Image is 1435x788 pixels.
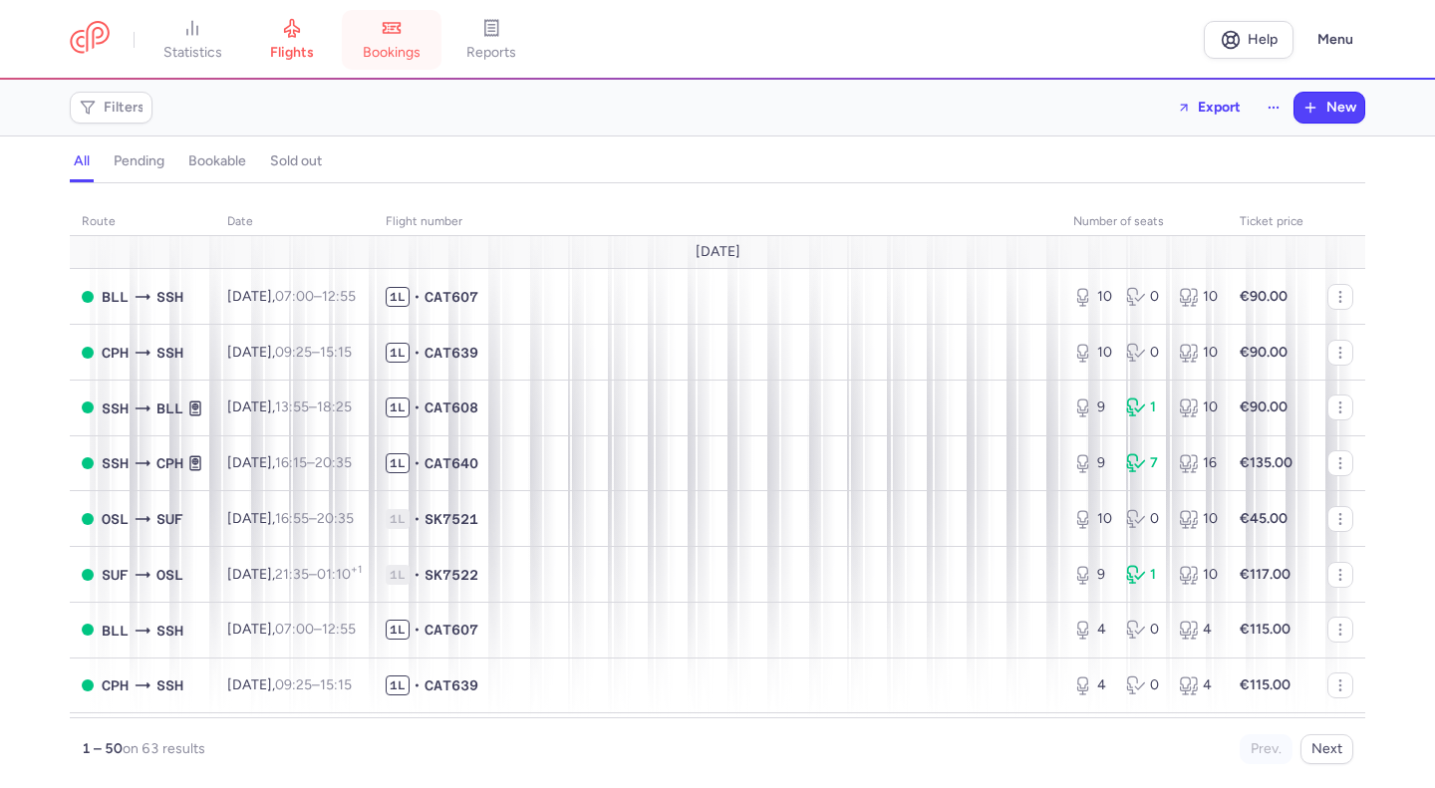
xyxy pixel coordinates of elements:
time: 07:00 [275,288,314,305]
span: [DATE], [227,566,362,583]
h4: sold out [270,152,322,170]
span: flights [270,44,314,62]
span: 1L [386,675,410,695]
span: 1L [386,565,410,585]
span: OSL [156,564,183,586]
span: • [414,620,421,640]
button: Export [1164,92,1254,124]
a: CitizenPlane red outlined logo [70,21,110,58]
th: number of seats [1061,207,1228,237]
span: CAT607 [425,287,478,307]
div: 10 [1073,509,1110,529]
span: SSH [156,620,183,642]
div: 10 [1179,343,1216,363]
span: CPH [156,452,183,474]
a: Help [1204,21,1293,59]
div: 0 [1126,675,1163,695]
th: route [70,207,215,237]
div: 10 [1073,287,1110,307]
span: Filters [104,100,144,116]
span: – [275,510,354,527]
th: Flight number [374,207,1061,237]
a: statistics [143,18,242,62]
strong: 1 – 50 [82,740,123,757]
time: 15:15 [320,676,352,693]
div: 0 [1126,343,1163,363]
div: 0 [1126,287,1163,307]
span: – [275,566,362,583]
div: 1 [1126,397,1163,417]
button: Filters [71,93,151,123]
div: 16 [1179,453,1216,473]
span: SSH [156,286,183,308]
span: 1L [386,453,410,473]
span: New [1326,100,1356,116]
span: [DATE], [227,398,352,415]
time: 12:55 [322,621,356,638]
span: CAT639 [425,343,478,363]
a: flights [242,18,342,62]
span: – [275,288,356,305]
span: CPH [102,674,129,696]
span: CAT639 [425,675,478,695]
span: • [414,565,421,585]
span: SK7521 [425,509,478,529]
time: 15:15 [320,344,352,361]
span: on 63 results [123,740,205,757]
div: 0 [1126,620,1163,640]
time: 20:35 [317,510,354,527]
button: Prev. [1240,734,1292,764]
span: • [414,509,421,529]
time: 21:35 [275,566,309,583]
span: SSH [102,452,129,474]
a: bookings [342,18,441,62]
span: SSH [156,342,183,364]
span: [DATE], [227,676,352,693]
span: [DATE], [227,288,356,305]
strong: €115.00 [1240,676,1291,693]
span: 1L [386,509,410,529]
span: SK7522 [425,565,478,585]
strong: €90.00 [1240,288,1288,305]
time: 16:55 [275,510,309,527]
span: SUF [102,564,129,586]
span: 1L [386,620,410,640]
span: 1L [386,343,410,363]
time: 16:15 [275,454,307,471]
span: • [414,453,421,473]
span: statistics [163,44,222,62]
div: 10 [1073,343,1110,363]
span: SUF [156,508,183,530]
span: • [414,287,421,307]
strong: €135.00 [1240,454,1292,471]
time: 13:55 [275,398,309,415]
div: 10 [1179,509,1216,529]
strong: €90.00 [1240,398,1288,415]
div: 4 [1073,675,1110,695]
th: Ticket price [1228,207,1315,237]
div: 10 [1179,397,1216,417]
span: BLL [102,620,129,642]
div: 10 [1179,287,1216,307]
span: [DATE], [227,621,356,638]
time: 09:25 [275,676,312,693]
span: [DATE] [696,244,740,260]
span: CAT607 [425,620,478,640]
span: OSL [102,508,129,530]
span: BLL [156,397,183,419]
span: reports [466,44,516,62]
span: • [414,675,421,695]
span: – [275,676,352,693]
time: 20:35 [315,454,352,471]
div: 4 [1179,675,1216,695]
span: CAT640 [425,453,478,473]
button: New [1294,93,1364,123]
strong: €115.00 [1240,621,1291,638]
div: 9 [1073,453,1110,473]
time: 09:25 [275,344,312,361]
span: Export [1198,100,1241,115]
h4: all [74,152,90,170]
span: • [414,397,421,417]
time: 07:00 [275,621,314,638]
span: [DATE], [227,454,352,471]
